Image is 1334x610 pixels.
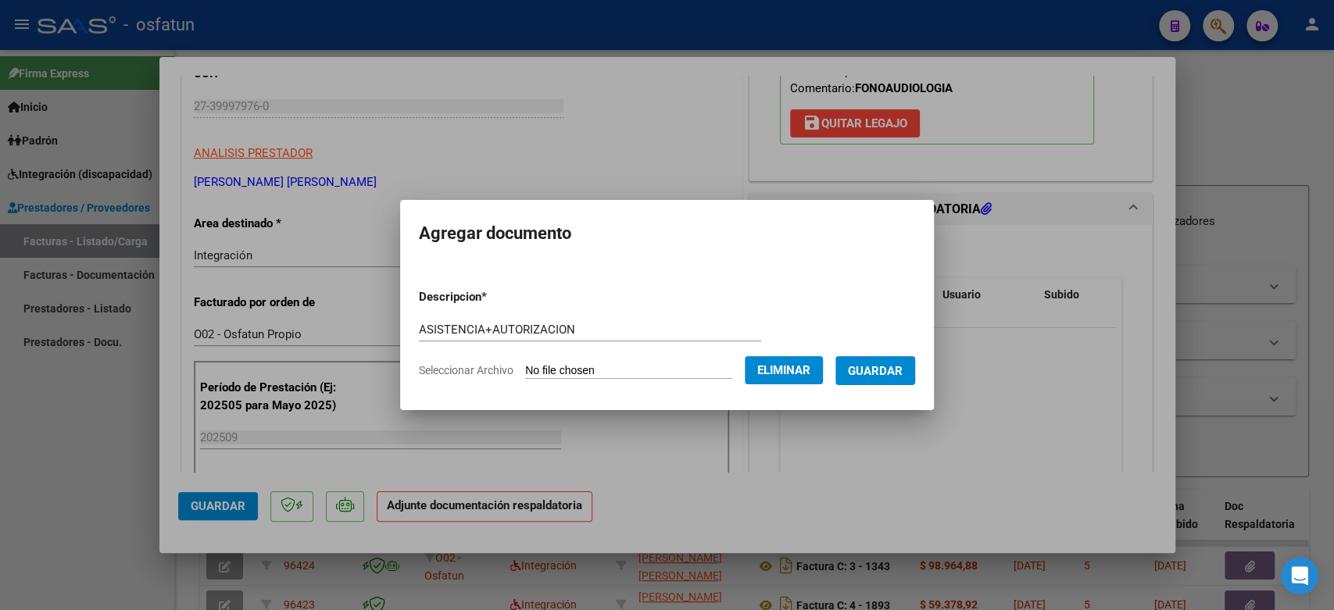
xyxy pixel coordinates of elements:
span: Seleccionar Archivo [419,364,513,376]
button: Eliminar [745,356,823,384]
span: Eliminar [757,363,810,377]
p: Descripcion [419,288,568,306]
div: Open Intercom Messenger [1281,557,1318,594]
h2: Agregar documento [419,219,915,248]
span: Guardar [848,364,903,378]
button: Guardar [835,356,915,385]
